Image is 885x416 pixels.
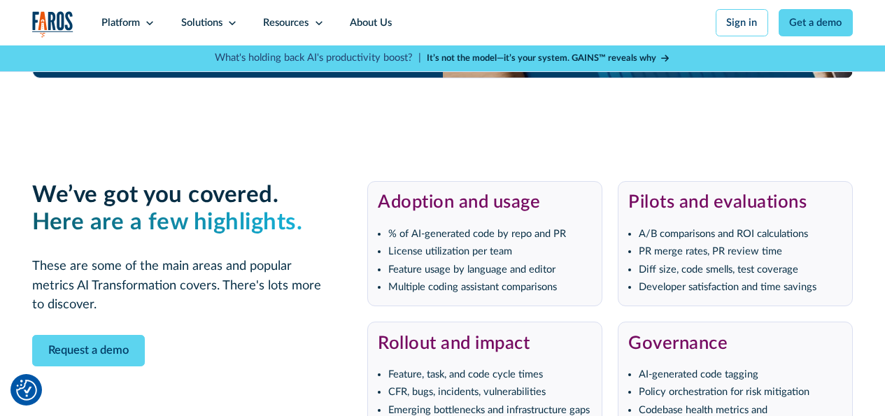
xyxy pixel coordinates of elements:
[32,257,326,314] p: These are some of the main areas and popular metrics AI Transformation covers. There's lots more ...
[32,210,302,234] em: Here are a few highlights.
[16,380,37,401] button: Cookie Settings
[639,244,842,259] li: PR merge rates, PR review time
[639,385,842,400] li: Policy orchestration for risk mitigation
[388,244,591,259] li: License utilization per team
[32,11,73,38] a: home
[388,367,591,382] li: Feature, task, and code cycle times
[639,227,842,242] li: A/B comparisons and ROI calculations
[639,280,842,295] li: Developer satisfaction and time savings
[388,385,591,400] li: CFR, bugs, incidents, vulnerabilities
[378,333,591,354] h3: Rollout and impact
[181,15,222,31] div: Solutions
[32,335,145,366] a: Request a demo
[716,9,768,36] a: Sign in
[779,9,853,36] a: Get a demo
[32,11,73,38] img: Logo of the analytics and reporting company Faros.
[639,367,842,382] li: AI-generated code tagging
[388,262,591,278] li: Feature usage by language and editor
[639,262,842,278] li: Diff size, code smells, test coverage
[32,183,302,234] strong: We’ve got you covered. ‍
[263,15,309,31] div: Resources
[215,50,421,66] p: What's holding back AI's productivity boost? |
[427,54,656,62] strong: It’s not the model—it’s your system. GAINS™ reveals why
[388,280,591,295] li: Multiple coding assistant comparisons
[388,227,591,242] li: % of AI-generated code by repo and PR
[101,15,140,31] div: Platform
[378,192,591,213] h3: Adoption and usage
[628,192,842,213] h3: Pilots and evaluations
[427,52,670,65] a: It’s not the model—it’s your system. GAINS™ reveals why
[628,333,842,354] h3: Governance
[16,380,37,401] img: Revisit consent button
